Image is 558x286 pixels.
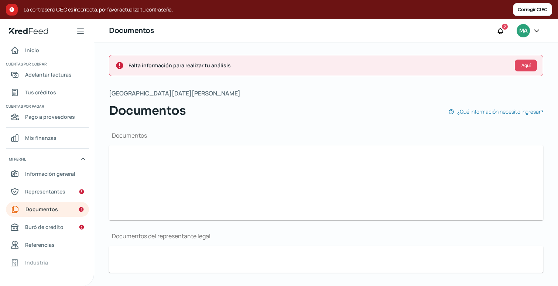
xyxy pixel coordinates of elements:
[129,61,509,70] span: Falta información para realizar tu análisis
[25,133,57,142] span: Mis finanzas
[25,222,64,232] span: Buró de crédito
[109,88,240,99] span: [GEOGRAPHIC_DATA][DATE][PERSON_NAME]
[6,220,89,235] a: Buró de crédito
[457,107,543,116] span: ¿Qué información necesito ingresar?
[521,63,531,68] span: Aquí
[25,112,75,121] span: Pago a proveedores
[504,23,506,30] span: 2
[519,27,527,36] span: MA
[25,276,63,285] span: Redes sociales
[513,3,552,16] button: Corregir CIEC
[6,43,89,58] a: Inicio
[25,240,55,249] span: Referencias
[6,238,89,252] a: Referencias
[6,67,89,82] a: Adelantar facturas
[6,202,89,217] a: Documentos
[25,88,56,97] span: Tus créditos
[25,258,48,267] span: Industria
[6,61,88,67] span: Cuentas por cobrar
[25,187,65,196] span: Representantes
[6,131,89,145] a: Mis finanzas
[109,232,543,240] h1: Documentos del representante legal
[9,156,26,162] span: Mi perfil
[6,184,89,199] a: Representantes
[515,60,537,71] button: Aquí
[25,46,39,55] span: Inicio
[109,102,186,120] span: Documentos
[109,26,154,36] h1: Documentos
[109,131,543,139] h1: Documentos
[25,205,58,214] span: Documentos
[6,110,89,124] a: Pago a proveedores
[6,103,88,110] span: Cuentas por pagar
[6,85,89,100] a: Tus créditos
[24,5,513,14] span: La contraseña CIEC es incorrecta, por favor actualiza tu contraseña.
[25,169,75,178] span: Información general
[6,255,89,270] a: Industria
[6,166,89,181] a: Información general
[25,70,72,79] span: Adelantar facturas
